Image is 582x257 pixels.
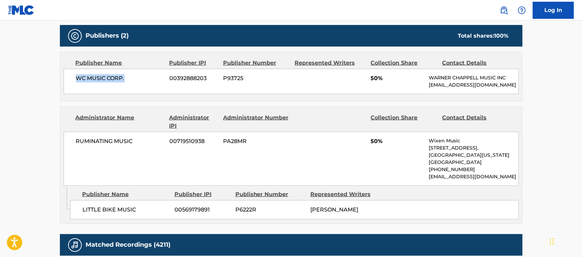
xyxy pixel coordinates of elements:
[175,206,230,214] span: 00569179891
[71,32,79,40] img: Publishers
[76,59,164,67] div: Publisher Name
[169,114,218,130] div: Administrator IPI
[82,190,169,198] div: Publisher Name
[8,5,35,15] img: MLC Logo
[518,6,526,14] img: help
[429,144,518,152] p: [STREET_ADDRESS],
[429,81,518,89] p: [EMAIL_ADDRESS][DOMAIN_NAME]
[223,59,289,67] div: Publisher Number
[169,137,218,145] span: 00719510938
[429,173,518,180] p: [EMAIL_ADDRESS][DOMAIN_NAME]
[71,241,79,249] img: Matched Recordings
[223,137,289,145] span: PA28MR
[429,159,518,166] p: [GEOGRAPHIC_DATA]
[548,224,582,257] iframe: Chat Widget
[169,59,218,67] div: Publisher IPI
[371,74,424,82] span: 50%
[235,206,305,214] span: P6222R
[550,231,554,252] div: Drag
[310,206,358,213] span: [PERSON_NAME]
[371,137,424,145] span: 50%
[429,152,518,159] p: [GEOGRAPHIC_DATA][US_STATE]
[169,74,218,82] span: 00392888203
[76,114,164,130] div: Administrator Name
[86,241,171,249] h5: Matched Recordings (4211)
[235,190,305,198] div: Publisher Number
[500,6,508,14] img: search
[86,32,129,40] h5: Publishers (2)
[429,166,518,173] p: [PHONE_NUMBER]
[494,33,509,39] span: 100 %
[223,74,289,82] span: P93725
[442,59,509,67] div: Contact Details
[515,3,529,17] div: Help
[442,114,509,130] div: Contact Details
[458,32,509,40] div: Total shares:
[497,3,511,17] a: Public Search
[82,206,170,214] span: LITTLE BIKE MUSIC
[295,59,365,67] div: Represented Writers
[533,2,574,19] a: Log In
[429,137,518,144] p: Wixen Music
[223,114,289,130] div: Administrator Number
[76,137,165,145] span: RUMINATING MUSIC
[310,190,380,198] div: Represented Writers
[76,74,165,82] span: WC MUSIC CORP.
[371,114,437,130] div: Collection Share
[371,59,437,67] div: Collection Share
[174,190,230,198] div: Publisher IPI
[429,74,518,81] p: WARNER CHAPPELL MUSIC INC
